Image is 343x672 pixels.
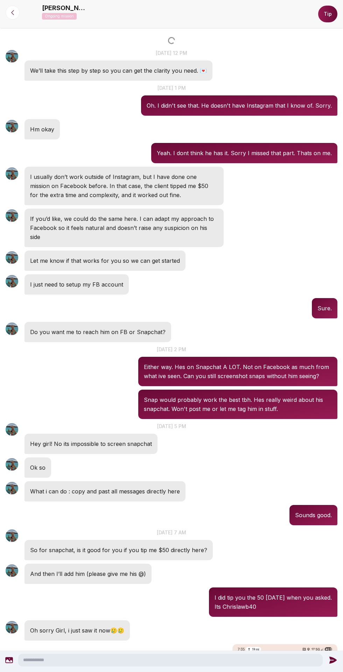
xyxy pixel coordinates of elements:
[318,6,337,22] button: Tip
[30,569,146,578] p: And then I’ll add him (please give me his @)
[6,275,18,288] img: User avatar
[144,362,332,381] p: Either way. Hes on Snapchat A LOT. Not on Facebook as much from what ive seen. Can you still scre...
[30,487,180,496] p: What i can do : copy and past all messages directly here
[6,621,18,634] img: User avatar
[6,564,18,577] img: User avatar
[30,172,218,200] p: I usually don’t work outside of Instagram, but I have done one mission on Facebook before. In tha...
[147,101,332,110] p: Oh. I didn't see that. He doesn't have Instagram that I know of. Sorry.
[6,209,18,222] img: User avatar
[30,125,54,134] p: Hm okay
[30,280,123,289] p: I just need to setup my FB account
[42,13,77,20] p: Ongoing mission
[6,251,18,264] img: User avatar
[6,167,18,180] img: User avatar
[317,304,332,313] p: Sure.
[6,120,18,132] img: User avatar
[215,602,332,611] p: Its Chrislawb40
[6,458,18,471] img: User avatar
[6,323,18,335] img: User avatar
[215,593,332,602] p: I did tip you the 50 [DATE] when you asked.
[30,439,152,448] p: Hey girl! No its impossible to screen snapchat
[144,395,332,413] p: Snap would probably work the best tbh. Hes really weird about his snapchat. Won't post me or let ...
[30,327,166,337] p: Do you want me to reach him on FB or Snapchat?
[30,626,124,635] p: Oh sorry Girl, i just saw it now🥲🥲
[157,149,332,158] p: Yeah. I dont think he has it. Sorry I missed that part. Thats on me.
[30,545,207,555] p: So for snapchat, is it good for you if you tip me $50 directly here?
[30,463,45,472] p: Ok so
[6,482,18,494] img: User avatar
[295,511,332,520] p: Sounds good.
[30,66,207,75] p: We’ll take this step by step so you can get the clarity you need. 💌
[30,256,180,265] p: Let me know if that works for you so we can get started
[42,3,87,13] a: [PERSON_NAME]
[30,214,218,241] p: If you’d like, we could do the same here. I can adapt my approach to Facebook so it feels natural...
